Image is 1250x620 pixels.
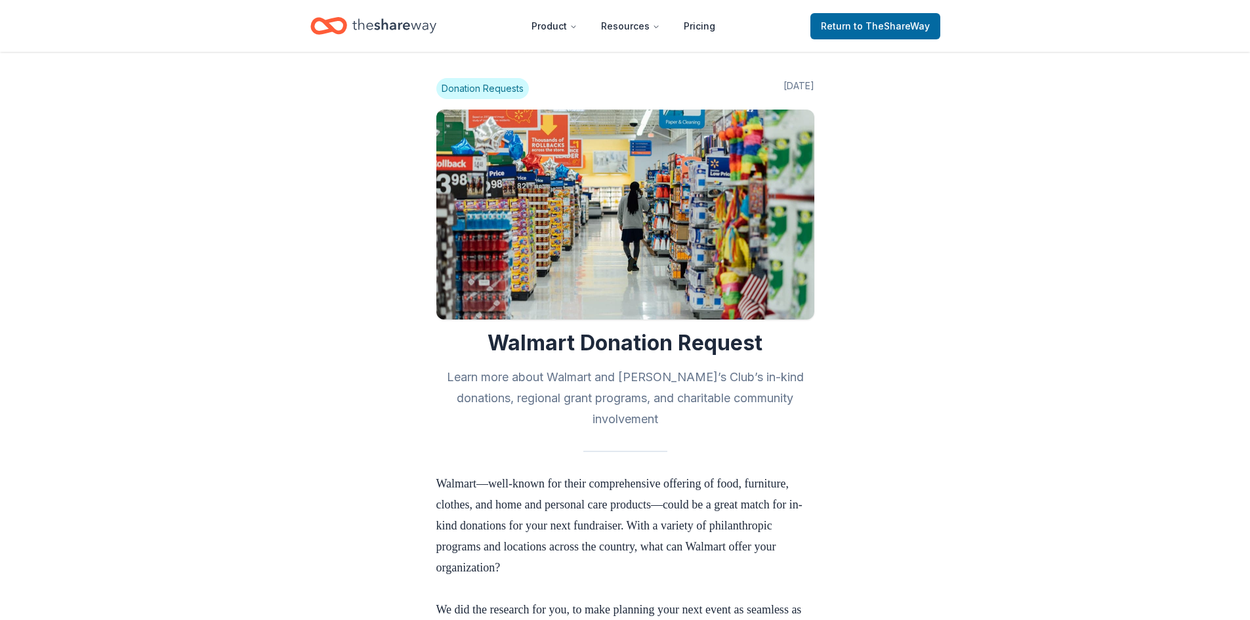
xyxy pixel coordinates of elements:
[436,473,814,599] p: Walmart—well-known for their comprehensive offering of food, furniture, clothes, and home and per...
[436,330,814,356] h1: Walmart Donation Request
[854,20,930,31] span: to TheShareWay
[591,13,671,39] button: Resources
[783,78,814,99] span: [DATE]
[821,18,930,34] span: Return
[436,78,529,99] span: Donation Requests
[810,13,940,39] a: Returnto TheShareWay
[436,110,814,320] img: Image for Walmart Donation Request
[310,10,436,41] a: Home
[673,13,726,39] a: Pricing
[521,10,726,41] nav: Main
[521,13,588,39] button: Product
[436,367,814,430] h2: Learn more about Walmart and [PERSON_NAME]’s Club’s in-kind donations, regional grant programs, a...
